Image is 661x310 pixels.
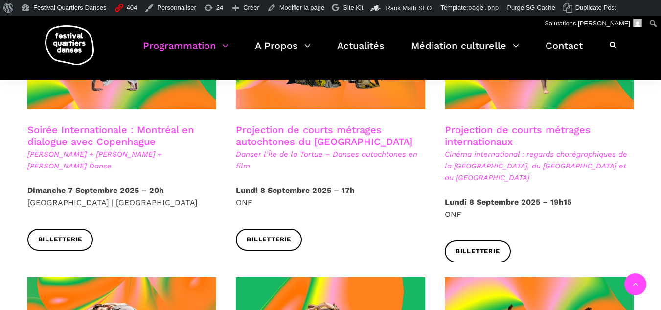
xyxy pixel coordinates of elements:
a: Programmation [143,37,228,66]
span: Billetterie [247,235,291,245]
p: [GEOGRAPHIC_DATA] | [GEOGRAPHIC_DATA] [27,184,217,209]
a: Contact [546,37,583,66]
a: Billetterie [445,240,511,262]
a: Billetterie [27,229,93,251]
h3: Projection de courts métrages autochtones du [GEOGRAPHIC_DATA] [236,124,425,148]
a: Médiation culturelle [411,37,519,66]
h3: Projection de courts métrages internationaux [445,124,634,148]
a: A Propos [255,37,311,66]
strong: Lundi 8 Septembre 2025 – 17h [236,186,355,195]
span: Billetterie [456,246,500,257]
strong: Lundi 8 Septembre 2025 – 19h15 [445,197,571,207]
a: Soirée Internationale : Montréal en dialogue avec Copenhague [27,124,194,147]
span: [PERSON_NAME] [578,20,630,27]
img: logo-fqd-med [45,25,94,65]
span: Cinéma international : regards chorégraphiques de la [GEOGRAPHIC_DATA], du [GEOGRAPHIC_DATA] et d... [445,148,634,184]
strong: Dimanche 7 Septembre 2025 – 20h [27,186,164,195]
span: Danser l’Île de la Tortue – Danses autochtones en film [236,148,425,172]
span: Site Kit [343,4,363,11]
span: Rank Math SEO [386,4,432,12]
a: Billetterie [236,229,302,251]
span: Billetterie [38,235,83,245]
span: [PERSON_NAME] + [PERSON_NAME] + [PERSON_NAME] Danse [27,148,217,172]
a: Salutations, [541,16,646,31]
span: page.php [468,4,499,11]
p: ONF [236,184,425,209]
a: Actualités [337,37,385,66]
p: ONF [445,196,634,221]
